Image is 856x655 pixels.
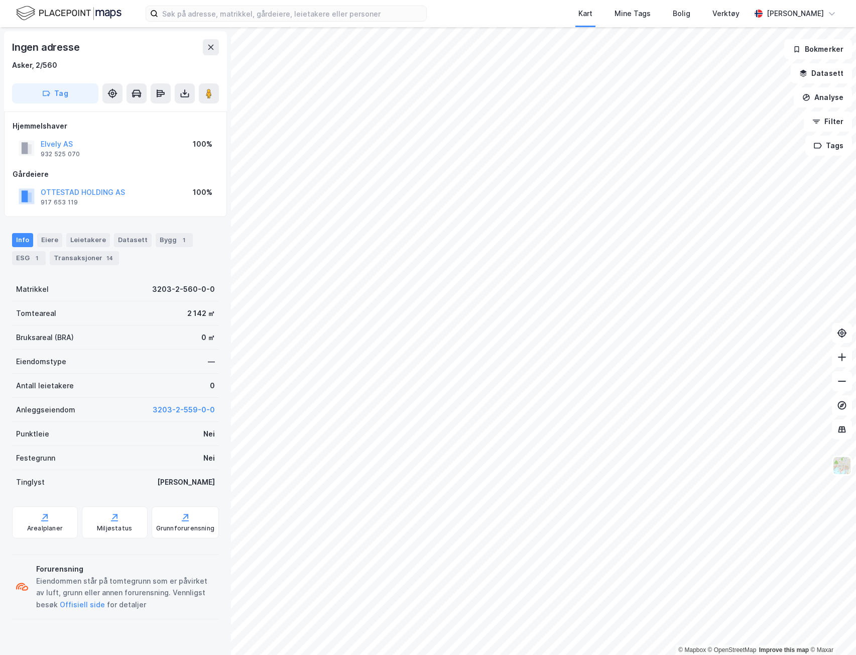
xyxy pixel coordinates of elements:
[12,233,33,247] div: Info
[208,356,215,368] div: —
[41,198,78,206] div: 917 653 119
[804,112,852,132] button: Filter
[16,380,74,392] div: Antall leietakere
[794,87,852,107] button: Analyse
[708,646,757,653] a: OpenStreetMap
[12,59,57,71] div: Asker, 2/560
[832,456,851,475] img: Z
[791,63,852,83] button: Datasett
[157,476,215,488] div: [PERSON_NAME]
[203,452,215,464] div: Nei
[16,404,75,416] div: Anleggseiendom
[179,235,189,245] div: 1
[712,8,740,20] div: Verktøy
[16,283,49,295] div: Matrikkel
[12,251,46,265] div: ESG
[673,8,690,20] div: Bolig
[32,253,42,263] div: 1
[805,136,852,156] button: Tags
[66,233,110,247] div: Leietakere
[767,8,824,20] div: [PERSON_NAME]
[152,283,215,295] div: 3203-2-560-0-0
[36,563,215,575] div: Forurensning
[193,186,212,198] div: 100%
[97,524,132,532] div: Miljøstatus
[13,168,218,180] div: Gårdeiere
[41,150,80,158] div: 932 525 070
[50,251,119,265] div: Transaksjoner
[12,83,98,103] button: Tag
[759,646,809,653] a: Improve this map
[16,332,74,344] div: Bruksareal (BRA)
[156,233,193,247] div: Bygg
[104,253,115,263] div: 14
[806,607,856,655] iframe: Chat Widget
[16,5,121,22] img: logo.f888ab2527a4732fd821a326f86c7f29.svg
[13,120,218,132] div: Hjemmelshaver
[615,8,651,20] div: Mine Tags
[193,138,212,150] div: 100%
[156,524,214,532] div: Grunnforurensning
[187,307,215,319] div: 2 142 ㎡
[16,428,49,440] div: Punktleie
[16,356,66,368] div: Eiendomstype
[27,524,63,532] div: Arealplaner
[36,575,215,611] div: Eiendommen står på tomtegrunn som er påvirket av luft, grunn eller annen forurensning. Vennligst ...
[114,233,152,247] div: Datasett
[12,39,81,55] div: Ingen adresse
[203,428,215,440] div: Nei
[210,380,215,392] div: 0
[784,39,852,59] button: Bokmerker
[153,404,215,416] button: 3203-2-559-0-0
[16,452,55,464] div: Festegrunn
[806,607,856,655] div: Kontrollprogram for chat
[158,6,426,21] input: Søk på adresse, matrikkel, gårdeiere, leietakere eller personer
[678,646,706,653] a: Mapbox
[16,476,45,488] div: Tinglyst
[16,307,56,319] div: Tomteareal
[37,233,62,247] div: Eiere
[201,332,215,344] div: 0 ㎡
[578,8,592,20] div: Kart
